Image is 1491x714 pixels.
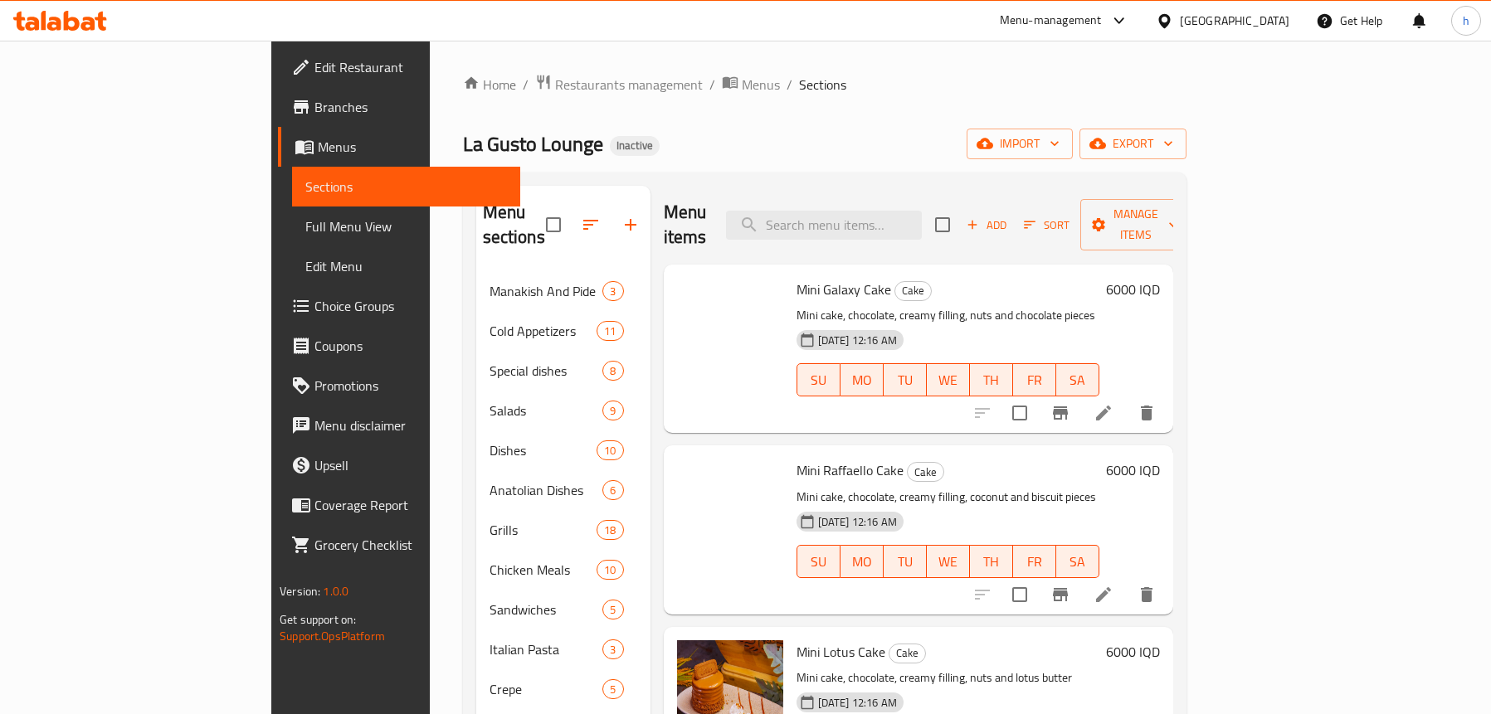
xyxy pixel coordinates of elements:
[476,510,650,550] div: Grills18
[1094,403,1113,423] a: Edit menu item
[964,216,1009,235] span: Add
[726,211,922,240] input: search
[841,363,884,396] button: MO
[280,625,385,647] a: Support.OpsPlatform
[889,644,925,663] span: Cake
[811,333,904,348] span: [DATE] 12:16 AM
[980,134,1060,154] span: import
[490,361,603,381] span: Special dishes
[314,495,507,515] span: Coverage Report
[797,363,841,396] button: SU
[490,679,603,699] span: Crepe
[490,480,603,500] span: Anatolian Dishes
[1024,216,1070,235] span: Sort
[490,440,597,460] span: Dishes
[1093,134,1173,154] span: export
[787,75,792,95] li: /
[847,368,877,392] span: MO
[1020,368,1050,392] span: FR
[476,311,650,351] div: Cold Appetizers11
[977,368,1006,392] span: TH
[611,205,650,245] button: Add section
[1106,459,1160,482] h6: 6000 IQD
[811,514,904,530] span: [DATE] 12:16 AM
[925,207,960,242] span: Select section
[804,368,834,392] span: SU
[603,363,622,379] span: 8
[280,580,320,602] span: Version:
[1094,585,1113,605] a: Edit menu item
[476,629,650,669] div: Italian Pasta3
[523,75,529,95] li: /
[742,75,780,95] span: Menus
[463,74,1186,95] nav: breadcrumb
[597,440,623,460] div: items
[603,642,622,658] span: 3
[597,522,622,538] span: 18
[280,609,356,630] span: Get support on:
[603,284,622,299] span: 3
[603,483,622,498] span: 6
[889,644,926,663] div: Cake
[603,682,622,697] span: 5
[797,487,1099,508] p: Mini cake, chocolate, creamy filling, coconut and biscuit pieces
[797,545,841,578] button: SU
[305,256,507,276] span: Edit Menu
[610,136,660,156] div: Inactive
[884,545,927,578] button: TU
[602,361,623,381] div: items
[1106,278,1160,301] h6: 6000 IQD
[1063,368,1093,392] span: SA
[597,323,622,339] span: 11
[797,668,1099,688] p: Mini cake, chocolate, creamy filling, nuts and lotus butter
[314,415,507,435] span: Menu disclaimer
[1080,199,1191,250] button: Manage items
[292,167,520,206] a: Sections
[1063,550,1093,574] span: SA
[841,545,884,578] button: MO
[1056,363,1099,396] button: SA
[314,455,507,475] span: Upsell
[490,321,597,341] span: Cold Appetizers
[278,406,520,445] a: Menu disclaimer
[278,286,520,326] a: Choice Groups
[1000,11,1102,31] div: Menu-management
[933,368,963,392] span: WE
[1180,12,1289,30] div: [GEOGRAPHIC_DATA]
[1013,212,1080,238] span: Sort items
[1020,212,1074,238] button: Sort
[907,462,944,482] div: Cake
[890,550,920,574] span: TU
[490,600,603,619] span: Sandwiches
[314,535,507,555] span: Grocery Checklist
[278,485,520,525] a: Coverage Report
[664,200,707,250] h2: Menu items
[597,562,622,578] span: 10
[1020,550,1050,574] span: FR
[490,520,597,540] span: Grills
[318,137,507,157] span: Menus
[847,550,877,574] span: MO
[535,74,703,95] a: Restaurants management
[476,470,650,510] div: Anatolian Dishes6
[490,401,603,420] span: Salads
[970,545,1013,578] button: TH
[292,246,520,286] a: Edit Menu
[490,639,603,659] span: Italian Pasta
[602,639,623,659] div: items
[927,545,970,578] button: WE
[811,695,904,711] span: [DATE] 12:16 AM
[1127,575,1167,614] button: delete
[1106,640,1160,663] h6: 6000 IQD
[960,212,1013,238] span: Add item
[314,296,507,316] span: Choice Groups
[476,351,650,391] div: Special dishes8
[323,580,348,602] span: 1.0.0
[1013,545,1056,578] button: FR
[278,87,520,127] a: Branches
